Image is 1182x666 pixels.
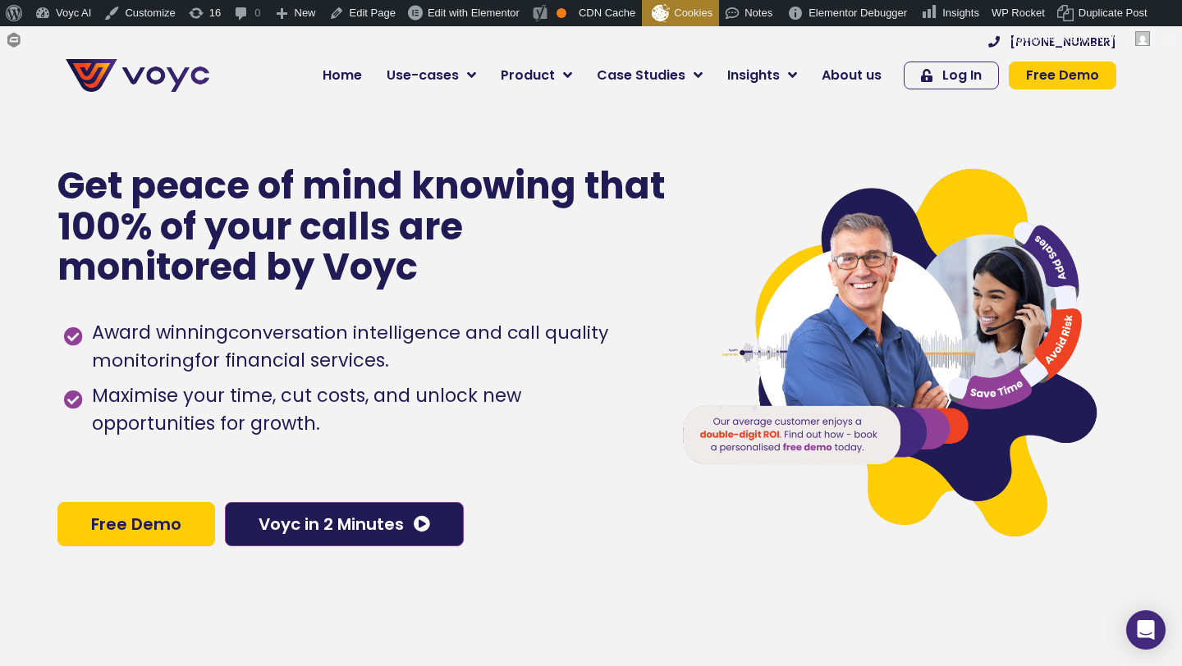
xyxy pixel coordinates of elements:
span: Maximise your time, cut costs, and unlock new opportunities for growth. [88,382,648,438]
span: Voyc in 2 Minutes [259,516,404,532]
span: [PERSON_NAME] [1042,33,1130,45]
a: About us [809,59,894,92]
img: voyc-full-logo [66,59,209,92]
div: OK [557,8,566,18]
a: Product [488,59,584,92]
span: Product [501,66,555,85]
a: Free Demo [57,502,215,546]
a: Voyc in 2 Minutes [225,502,464,546]
span: Use-cases [387,66,459,85]
span: About us [822,66,882,85]
h1: conversation intelligence and call quality monitoring [92,320,608,373]
span: Award winning for financial services. [88,319,648,375]
a: [PHONE_NUMBER] [988,36,1116,48]
span: Insights [727,66,780,85]
span: Log In [942,69,982,82]
a: Free Demo [1009,62,1116,89]
a: Case Studies [584,59,715,92]
a: Use-cases [374,59,488,92]
a: Log In [904,62,999,89]
span: Case Studies [597,66,685,85]
span: Free Demo [1026,69,1099,82]
span: Free Demo [91,516,181,532]
a: Home [310,59,374,92]
span: Home [323,66,362,85]
span: Forms [27,26,57,52]
a: Howdy, [1002,26,1157,52]
a: Insights [715,59,809,92]
p: Get peace of mind knowing that 100% of your calls are monitored by Voyc [57,166,667,288]
span: Edit with Elementor [428,7,520,19]
div: Open Intercom Messenger [1126,610,1166,650]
